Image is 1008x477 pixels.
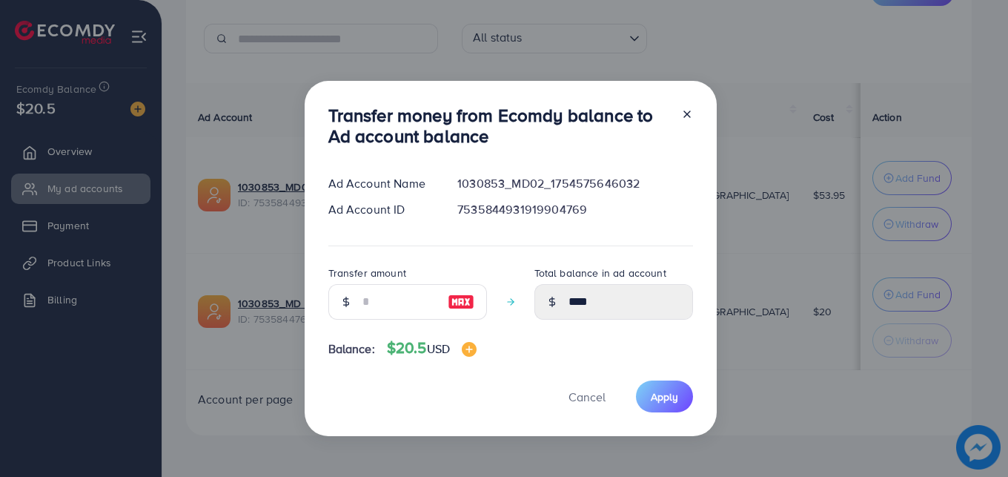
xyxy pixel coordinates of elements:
[550,381,624,412] button: Cancel
[445,201,704,218] div: 7535844931919904769
[445,175,704,192] div: 1030853_MD02_1754575646032
[534,266,666,280] label: Total balance in ad account
[636,381,693,412] button: Apply
[328,266,406,280] label: Transfer amount
[651,389,678,404] span: Apply
[328,341,375,358] span: Balance:
[448,293,474,311] img: image
[427,341,450,357] span: USD
[462,342,477,357] img: image
[387,339,477,358] h4: $20.5
[316,175,446,192] div: Ad Account Name
[328,105,669,148] h3: Transfer money from Ecomdy balance to Ad account balance
[568,389,606,405] span: Cancel
[316,201,446,218] div: Ad Account ID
